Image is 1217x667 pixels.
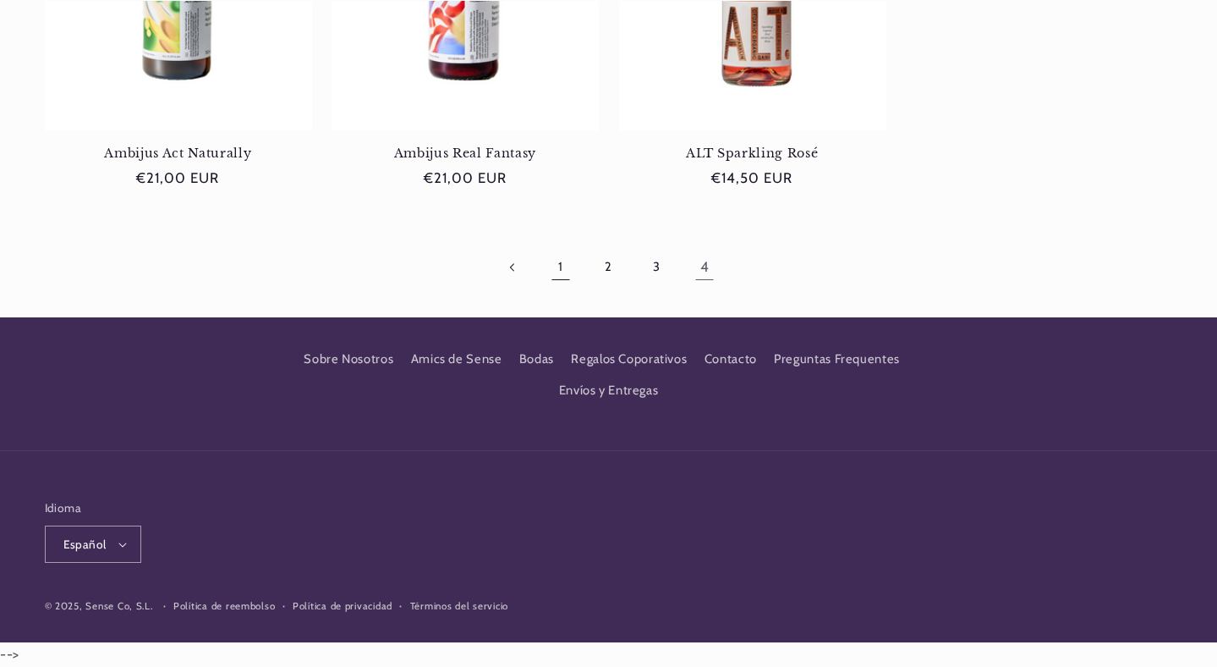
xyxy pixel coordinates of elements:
[619,146,886,161] a: ALT Sparkling Rosé
[685,248,724,287] a: Página 4
[47,27,83,41] div: v 4.0.25
[173,598,275,615] a: Política de reembolso
[541,248,580,287] a: Página 1
[304,349,393,375] a: Sobre Nosotros
[45,146,312,161] a: Ambijus Act Naturally
[27,27,41,41] img: logo_orange.svg
[45,600,153,612] small: © 2025, Sense Co, S.L.
[571,345,687,375] a: Regalos Coporativos
[64,100,151,111] div: Domain Overview
[411,345,502,375] a: Amics de Sense
[45,526,142,563] button: Español
[589,248,628,287] a: Página 2
[410,598,508,615] a: Términos del servicio
[27,44,41,58] img: website_grey.svg
[45,499,142,516] h2: Idioma
[704,345,757,375] a: Contacto
[63,536,107,553] span: Español
[559,376,659,406] a: Envíos y Entregas
[774,345,900,375] a: Preguntas Frequentes
[45,248,1173,287] nav: Paginación
[519,345,554,375] a: Bodas
[637,248,676,287] a: Página 3
[332,146,599,161] a: Ambijus Real Fantasy
[46,98,59,112] img: tab_domain_overview_orange.svg
[293,598,392,615] a: Política de privacidad
[44,44,186,58] div: Domain: [DOMAIN_NAME]
[493,248,532,287] a: Pagina anterior
[187,100,285,111] div: Keywords by Traffic
[168,98,182,112] img: tab_keywords_by_traffic_grey.svg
